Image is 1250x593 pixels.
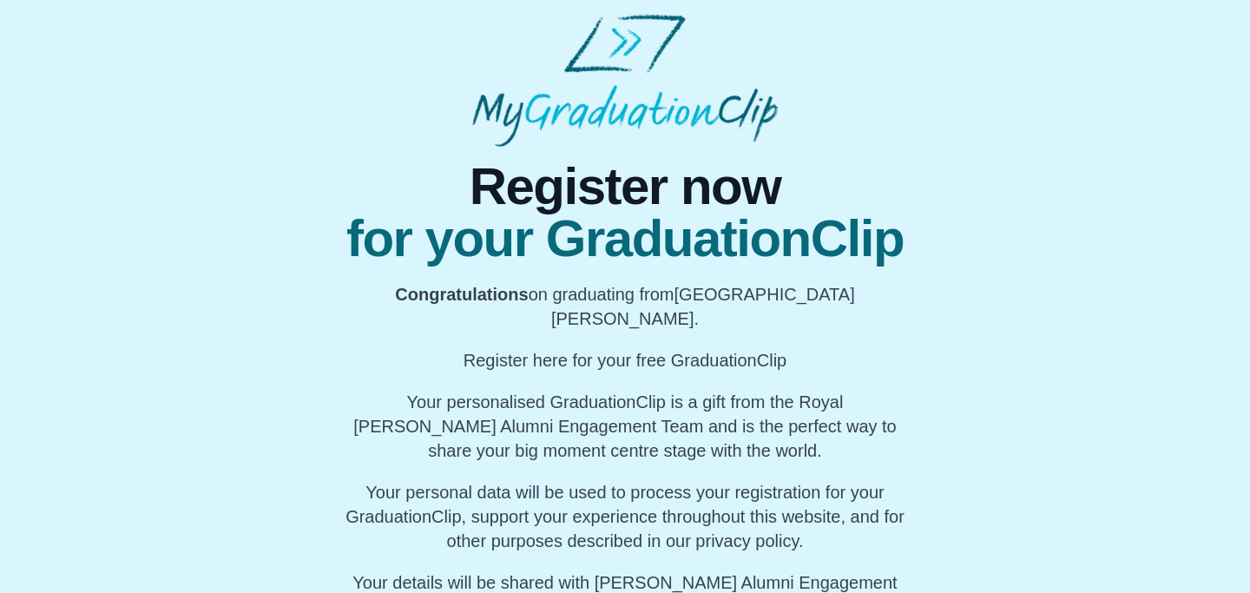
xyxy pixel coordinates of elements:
p: Register here for your free GraduationClip [333,348,917,372]
p: Your personalised GraduationClip is a gift from the Royal [PERSON_NAME] Alumni Engagement Team an... [333,390,917,463]
img: MyGraduationClip [472,14,778,147]
p: on graduating from [GEOGRAPHIC_DATA][PERSON_NAME]. [333,282,917,331]
b: Congratulations [395,285,528,304]
span: for your GraduationClip [333,213,917,265]
p: Your personal data will be used to process your registration for your GraduationClip, support you... [333,480,917,553]
span: Register now [333,161,917,213]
